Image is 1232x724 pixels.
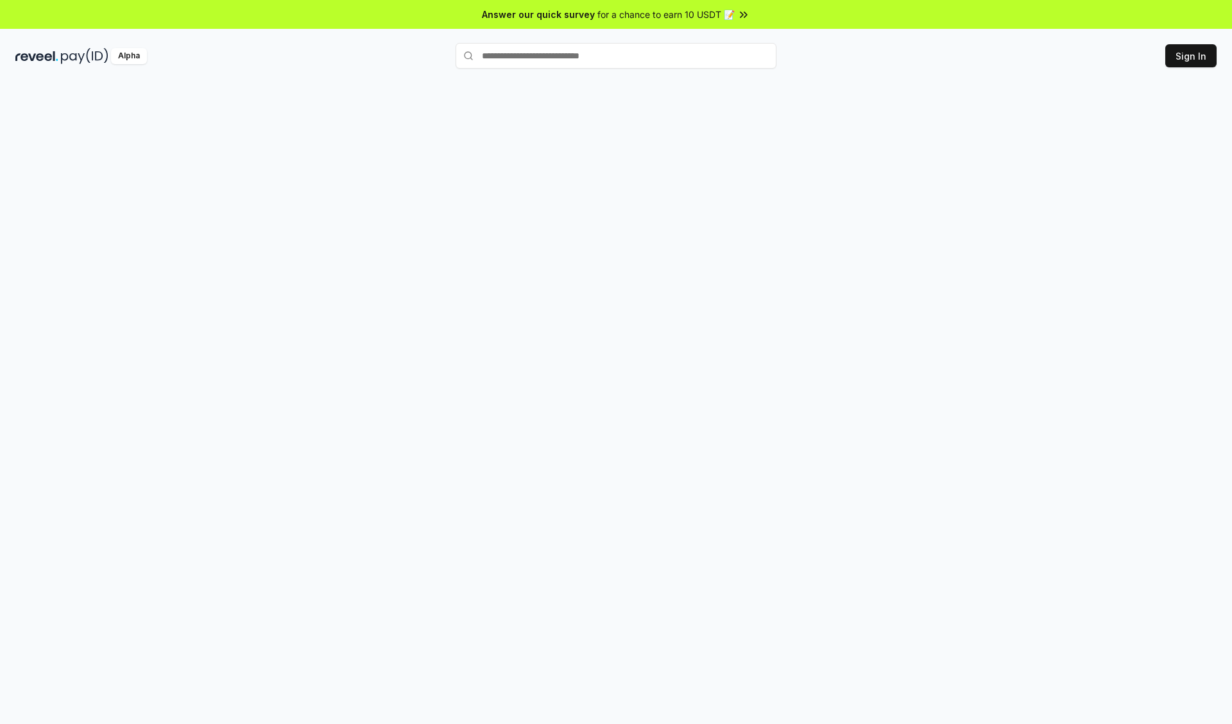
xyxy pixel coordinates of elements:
img: pay_id [61,48,108,64]
button: Sign In [1165,44,1217,67]
span: Answer our quick survey [482,8,595,21]
img: reveel_dark [15,48,58,64]
span: for a chance to earn 10 USDT 📝 [597,8,735,21]
div: Alpha [111,48,147,64]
